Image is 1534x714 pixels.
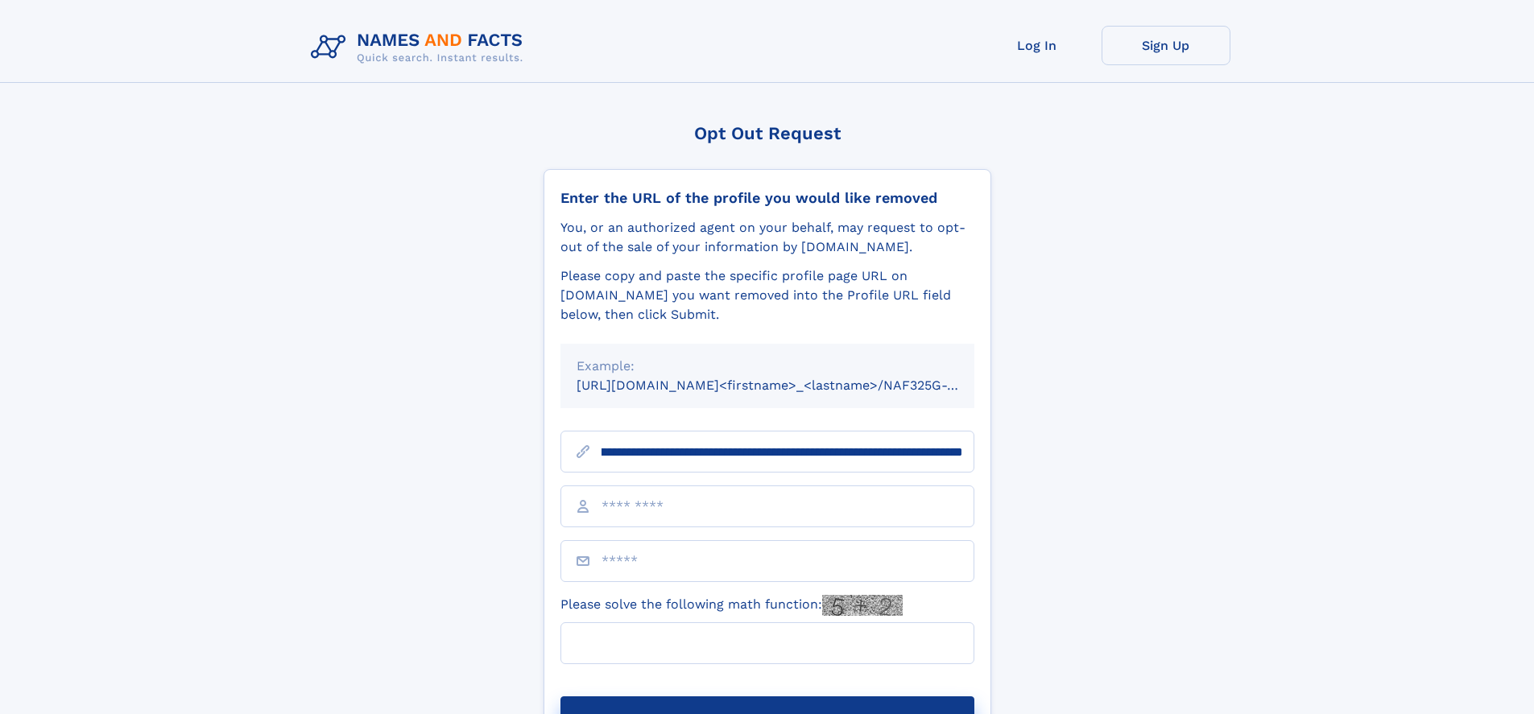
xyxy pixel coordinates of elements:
[560,189,974,207] div: Enter the URL of the profile you would like removed
[560,595,903,616] label: Please solve the following math function:
[577,378,1005,393] small: [URL][DOMAIN_NAME]<firstname>_<lastname>/NAF325G-xxxxxxxx
[1102,26,1230,65] a: Sign Up
[973,26,1102,65] a: Log In
[560,218,974,257] div: You, or an authorized agent on your behalf, may request to opt-out of the sale of your informatio...
[544,123,991,143] div: Opt Out Request
[560,266,974,324] div: Please copy and paste the specific profile page URL on [DOMAIN_NAME] you want removed into the Pr...
[304,26,536,69] img: Logo Names and Facts
[577,357,958,376] div: Example:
